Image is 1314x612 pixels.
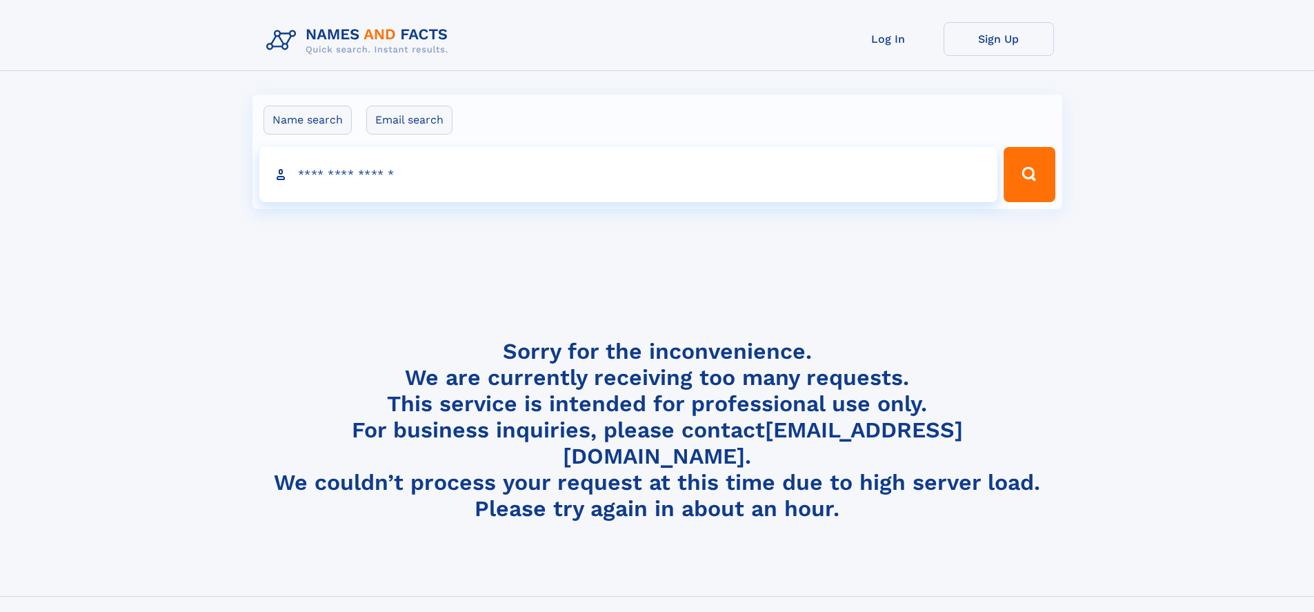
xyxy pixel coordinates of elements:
[944,22,1054,56] a: Sign Up
[259,147,998,202] input: search input
[563,417,963,469] a: [EMAIL_ADDRESS][DOMAIN_NAME]
[263,106,352,135] label: Name search
[261,338,1054,522] h4: Sorry for the inconvenience. We are currently receiving too many requests. This service is intend...
[1004,147,1055,202] button: Search Button
[261,22,459,59] img: Logo Names and Facts
[833,22,944,56] a: Log In
[366,106,452,135] label: Email search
